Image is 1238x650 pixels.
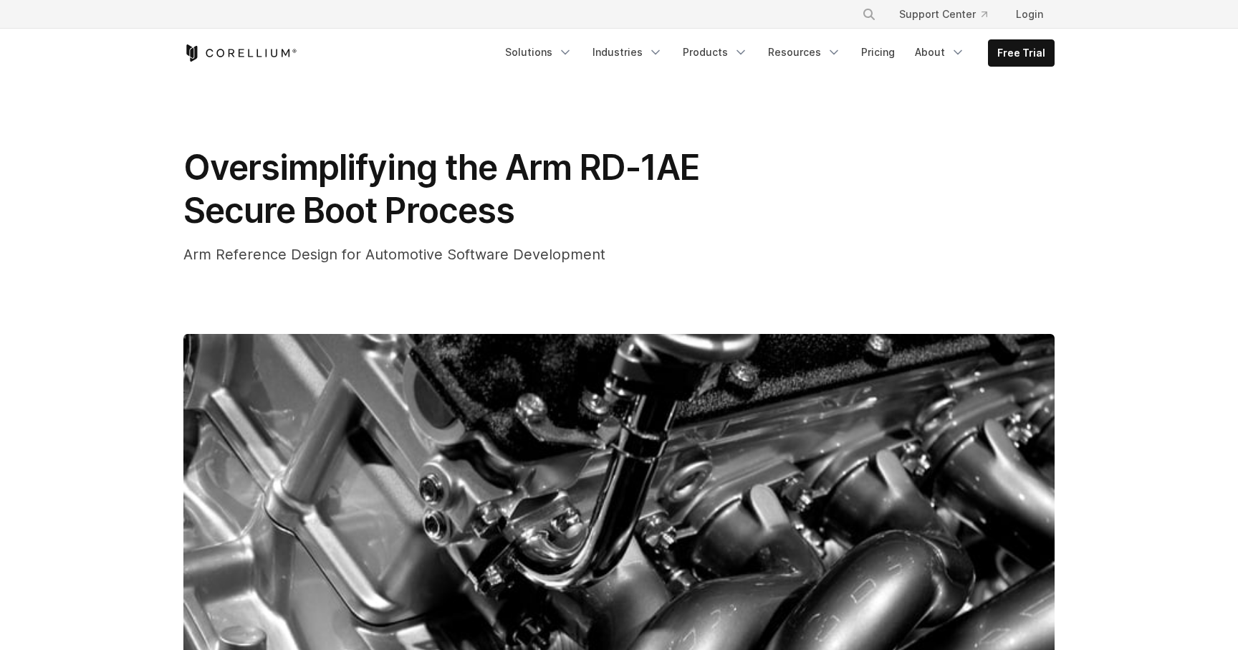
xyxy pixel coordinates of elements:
[853,39,903,65] a: Pricing
[584,39,671,65] a: Industries
[845,1,1055,27] div: Navigation Menu
[496,39,1055,67] div: Navigation Menu
[759,39,850,65] a: Resources
[856,1,882,27] button: Search
[989,40,1054,66] a: Free Trial
[674,39,757,65] a: Products
[183,246,605,263] span: Arm Reference Design for Automotive Software Development
[183,146,700,231] span: Oversimplifying the Arm RD-1AE Secure Boot Process
[906,39,974,65] a: About
[888,1,999,27] a: Support Center
[183,44,297,62] a: Corellium Home
[1004,1,1055,27] a: Login
[496,39,581,65] a: Solutions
